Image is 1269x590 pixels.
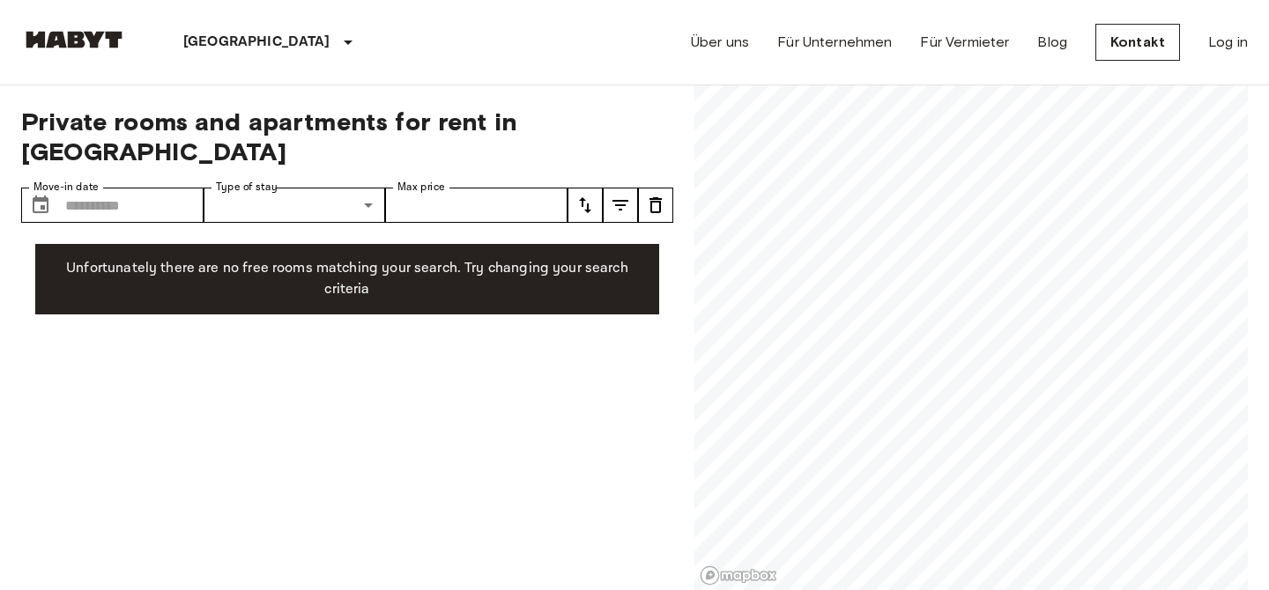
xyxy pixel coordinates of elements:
[33,180,99,195] label: Move-in date
[691,32,749,53] a: Über uns
[21,107,673,166] span: Private rooms and apartments for rent in [GEOGRAPHIC_DATA]
[603,188,638,223] button: tune
[700,565,777,586] a: Mapbox logo
[216,180,278,195] label: Type of stay
[183,32,330,53] p: [GEOGRAPHIC_DATA]
[49,258,645,300] p: Unfortunately there are no free rooms matching your search. Try changing your search criteria
[777,32,892,53] a: Für Unternehmen
[21,31,127,48] img: Habyt
[920,32,1009,53] a: Für Vermieter
[1095,24,1180,61] a: Kontakt
[1037,32,1067,53] a: Blog
[1208,32,1248,53] a: Log in
[568,188,603,223] button: tune
[23,188,58,223] button: Choose date
[638,188,673,223] button: tune
[397,180,445,195] label: Max price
